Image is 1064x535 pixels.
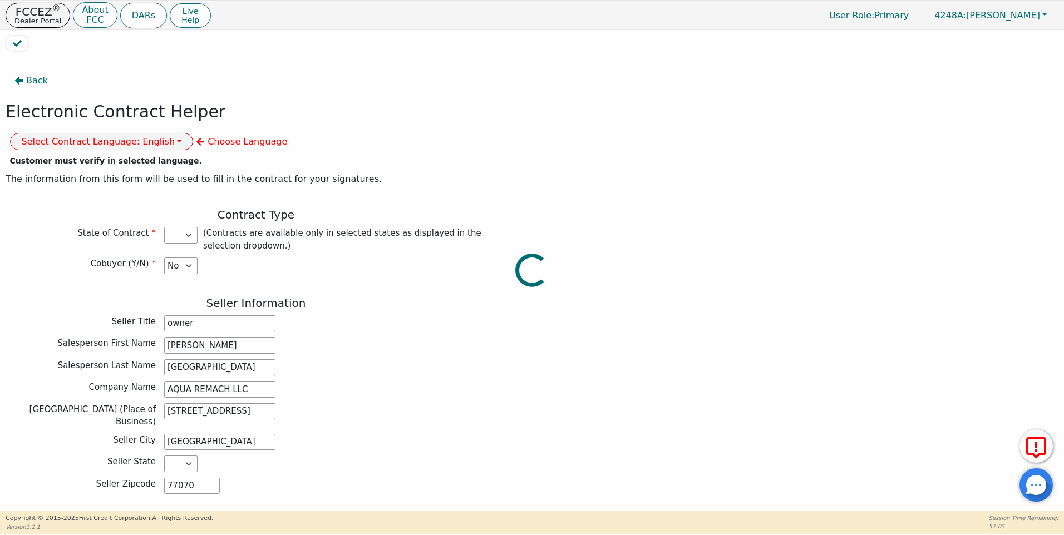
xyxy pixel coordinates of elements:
[14,17,61,24] p: Dealer Portal
[934,10,966,21] span: 4248A:
[829,10,874,21] span: User Role :
[120,3,167,28] button: DARs
[989,514,1058,522] p: Session Time Remaining:
[82,16,108,24] p: FCC
[73,2,117,28] button: AboutFCC
[6,523,213,531] p: Version 3.2.1
[989,522,1058,531] p: 57:05
[82,6,108,14] p: About
[52,3,61,13] sup: ®
[6,514,213,523] p: Copyright © 2015- 2025 First Credit Corporation.
[14,6,61,17] p: FCCEZ
[181,7,199,16] span: Live
[170,3,211,28] button: LiveHelp
[6,3,70,28] button: FCCEZ®Dealer Portal
[818,4,920,26] a: User Role:Primary
[934,10,1040,21] span: [PERSON_NAME]
[152,514,213,522] span: All Rights Reserved.
[818,4,920,26] p: Primary
[181,16,199,24] span: Help
[1019,429,1053,463] button: Report Error to FCC
[923,7,1058,24] button: 4248A:[PERSON_NAME]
